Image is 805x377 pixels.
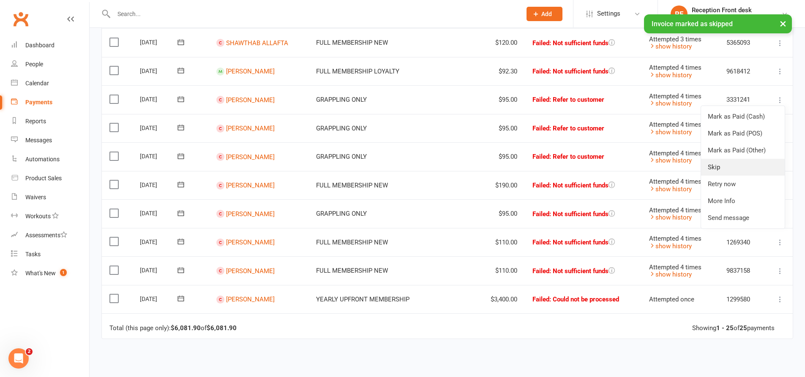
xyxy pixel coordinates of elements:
td: $95.00 [477,199,525,228]
td: $95.00 [477,114,525,143]
td: 3331241 [719,85,764,114]
div: [DATE] [140,206,179,220]
a: Retry now [701,176,785,193]
a: [PERSON_NAME] [226,96,275,103]
td: $95.00 [477,142,525,171]
strong: 25 [740,324,747,332]
span: Attempted 4 times [649,92,701,100]
a: show history [649,242,692,250]
div: Messages [25,137,52,144]
a: [PERSON_NAME] [226,267,275,274]
div: Invoice marked as skipped [644,14,792,33]
a: show history [649,157,692,164]
div: Payments [25,99,52,106]
span: Add [541,11,552,17]
div: RF [671,5,688,22]
div: [DATE] [140,263,179,277]
span: Failed [532,39,609,47]
div: What's New [25,270,56,277]
div: Tasks [25,251,41,258]
span: Attempted 4 times [649,64,701,71]
a: Send message [701,209,785,226]
div: People [25,61,43,68]
span: Attempted once [649,296,694,303]
span: GRAPPLING ONLY [316,96,367,103]
a: Assessments [11,226,89,245]
div: [DATE] [140,292,179,305]
span: : Not sufficient funds [549,182,609,189]
a: show history [649,128,692,136]
a: show history [649,271,692,278]
strong: $6,081.90 [207,324,237,332]
a: [PERSON_NAME] [226,296,275,303]
td: $190.00 [477,171,525,200]
span: Failed [532,239,609,246]
div: Workouts [25,213,51,220]
div: [DATE] [140,121,179,134]
a: [PERSON_NAME] [226,239,275,246]
td: $110.00 [477,256,525,285]
a: Dashboard [11,36,89,55]
span: GRAPPLING ONLY [316,125,367,132]
strong: $6,081.90 [171,324,201,332]
span: : Not sufficient funds [549,210,609,218]
div: Total (this page only): of [109,325,237,332]
span: Failed [532,96,604,103]
a: Mark as Paid (Cash) [701,108,785,125]
td: 9837158 [719,256,764,285]
a: Workouts [11,207,89,226]
div: Waivers [25,194,46,201]
a: More Info [701,193,785,209]
span: : Not sufficient funds [549,267,609,275]
span: FULL MEMBERSHIP NEW [316,39,388,46]
span: FULL MEMBERSHIP LOYALTY [316,68,399,75]
a: Skip [701,159,785,176]
div: [DATE] [140,178,179,191]
td: 1269340 [719,228,764,257]
div: Dashboard [25,42,55,49]
a: Waivers [11,188,89,207]
span: FULL MEMBERSHIP NEW [316,182,388,189]
a: What's New1 [11,264,89,283]
span: Failed [532,267,609,275]
span: Attempted 4 times [649,149,701,157]
span: Attempted 4 times [649,178,701,185]
a: Automations [11,150,89,169]
a: [PERSON_NAME] [226,182,275,189]
span: : Refer to customer [549,153,604,160]
a: [PERSON_NAME] [226,68,275,75]
a: Mark as Paid (Other) [701,142,785,159]
strong: 1 - 25 [716,324,734,332]
td: $110.00 [477,228,525,257]
td: 9618412 [719,57,764,86]
td: $95.00 [477,85,525,114]
iframe: Intercom live chat [8,348,29,369]
a: Reports [11,112,89,131]
div: Showing of payments [692,325,775,332]
span: Attempted 3 times [649,35,701,43]
a: show history [649,185,692,193]
div: Assessments [25,232,67,239]
span: Failed [532,182,609,189]
span: Failed [532,210,609,218]
a: show history [649,71,692,79]
input: Search... [111,8,516,20]
div: Reception Front desk [692,6,781,14]
a: Tasks [11,245,89,264]
span: : Refer to customer [549,125,604,132]
a: [PERSON_NAME] [226,125,275,132]
div: [DATE] [140,235,179,248]
span: : Not sufficient funds [549,239,609,246]
div: [DATE] [140,35,179,49]
a: Messages [11,131,89,150]
span: Failed [532,296,619,303]
span: 1 [60,269,67,276]
a: [PERSON_NAME] [226,153,275,160]
td: $92.30 [477,57,525,86]
td: $3,400.00 [477,285,525,314]
a: People [11,55,89,74]
a: SHAWTHAB ALLAFTA [226,39,288,46]
span: : Not sufficient funds [549,68,609,75]
a: [PERSON_NAME] [226,210,275,217]
span: Settings [597,4,620,23]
